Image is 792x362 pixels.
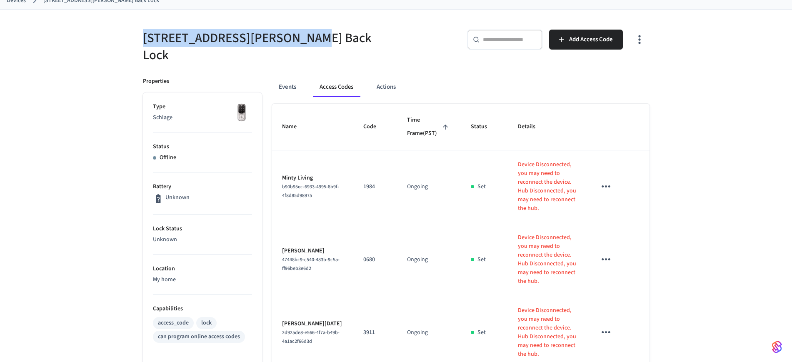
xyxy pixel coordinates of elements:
[231,102,252,123] img: Yale Assure Touchscreen Wifi Smart Lock, Satin Nickel, Front
[282,120,307,133] span: Name
[143,30,391,64] h5: [STREET_ADDRESS][PERSON_NAME] Back Lock
[201,319,212,327] div: lock
[518,233,576,260] p: Device Disconnected, you may need to reconnect the device.
[397,150,461,223] td: Ongoing
[160,153,176,162] p: Offline
[370,77,402,97] button: Actions
[471,120,498,133] span: Status
[153,235,252,244] p: Unknown
[272,77,303,97] button: Events
[282,320,344,328] p: [PERSON_NAME][DATE]
[363,120,387,133] span: Code
[518,187,576,213] p: Hub Disconnected, you may need to reconnect the hub.
[313,77,360,97] button: Access Codes
[282,174,344,182] p: Minty Living
[363,255,387,264] p: 0680
[518,306,576,332] p: Device Disconnected, you may need to reconnect the device.
[477,255,486,264] p: Set
[158,319,189,327] div: access_code
[153,275,252,284] p: My home
[282,247,344,255] p: [PERSON_NAME]
[518,260,576,286] p: Hub Disconnected, you may need to reconnect the hub.
[153,142,252,151] p: Status
[153,225,252,233] p: Lock Status
[772,340,782,354] img: SeamLogoGradient.69752ec5.svg
[477,182,486,191] p: Set
[153,102,252,111] p: Type
[397,223,461,296] td: Ongoing
[363,328,387,337] p: 3911
[282,256,340,272] span: 47448bc9-c540-483b-9c5a-ff96beb3e6d2
[153,265,252,273] p: Location
[165,193,190,202] p: Unknown
[407,114,451,140] span: Time Frame(PST)
[569,34,613,45] span: Add Access Code
[518,120,546,133] span: Details
[477,328,486,337] p: Set
[518,332,576,359] p: Hub Disconnected, you may need to reconnect the hub.
[549,30,623,50] button: Add Access Code
[518,160,576,187] p: Device Disconnected, you may need to reconnect the device.
[153,113,252,122] p: Schlage
[363,182,387,191] p: 1984
[272,77,650,97] div: ant example
[282,329,340,345] span: 2d92ade8-e566-4f7a-b49b-4a1ac2f66d3d
[282,183,339,199] span: b90b95ec-6933-4995-8b9f-4f8d85d98975
[153,305,252,313] p: Capabilities
[158,332,240,341] div: can program online access codes
[153,182,252,191] p: Battery
[143,77,169,86] p: Properties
